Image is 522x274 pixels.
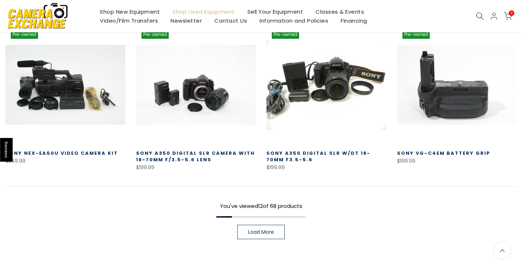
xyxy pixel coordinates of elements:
a: Back to the top [493,242,511,260]
a: Sony a350 Digital SLR Camera with 18-70mm f/3.5-5.6 Lens [136,150,255,163]
a: Shop Used Equipment [166,7,241,16]
a: 0 [504,12,512,20]
a: Load More [237,225,285,239]
a: Financing [335,16,374,25]
a: Information and Policies [253,16,335,25]
span: You've viewed of 68 products [220,202,302,210]
span: 12 [258,202,263,210]
a: Video/Film Transfers [94,16,164,25]
a: Sell Your Equipment [241,7,309,16]
a: Sony NEX-EA50U Video Camera Kit [5,150,118,157]
div: $199.99 [397,157,517,166]
div: $349.99 [5,157,125,166]
a: Sony a350 Digital SLR w/DT 18-70mm f3.5-5.6 [266,150,370,163]
a: Contact Us [208,16,253,25]
a: Sony VG-C4EM Battery Grip [397,150,490,157]
div: $199.99 [136,163,256,172]
span: 0 [509,10,514,16]
a: Shop New Equipment [94,7,166,16]
span: Load More [248,229,274,234]
a: Newsletter [164,16,208,25]
div: $199.99 [266,163,386,172]
a: Classes & Events [309,7,370,16]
